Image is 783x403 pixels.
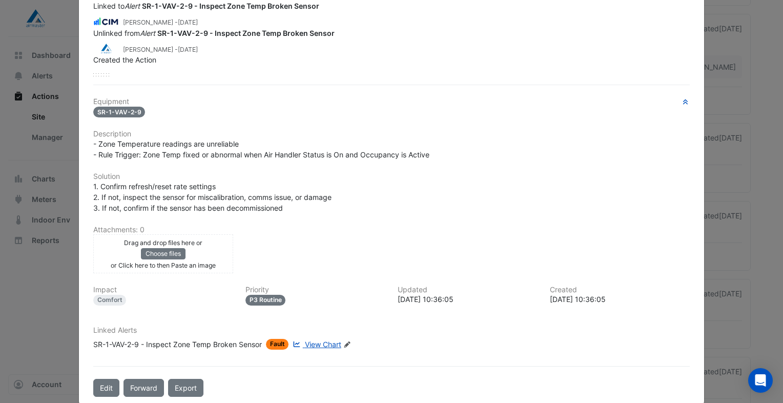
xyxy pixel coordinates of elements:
small: [PERSON_NAME] - [123,18,198,27]
span: 2025-08-13 10:36:05 [178,46,198,53]
fa-icon: Edit Linked Alerts [343,341,351,349]
div: [DATE] 10:36:05 [550,294,690,305]
small: [PERSON_NAME] - [123,45,198,54]
div: SR-1-VAV-2-9 - Inspect Zone Temp Broken Sensor [93,339,262,350]
span: 1. Confirm refresh/reset rate settings 2. If not, inspect the sensor for miscalibration, comms is... [93,182,332,212]
div: [DATE] 10:36:05 [398,294,538,305]
h6: Updated [398,286,538,294]
h6: Description [93,130,690,138]
a: View Chart [291,339,341,350]
span: View Chart [305,340,341,349]
h6: Equipment [93,97,690,106]
span: 2025-08-18 17:23:02 [178,18,198,26]
button: Forward [123,379,164,397]
small: or Click here to then Paste an image [111,261,216,269]
img: Airmaster Australia [93,43,119,54]
strong: SR-1-VAV-2-9 - Inspect Zone Temp Broken Sensor [142,2,319,10]
span: Created the Action [93,55,156,64]
img: CIM [93,16,119,27]
strong: SR-1-VAV-2-9 - Inspect Zone Temp Broken Sensor [157,29,335,37]
div: P3 Routine [245,295,286,306]
h6: Impact [93,286,233,294]
a: Export [168,379,203,397]
em: Alert [125,2,140,10]
div: Comfort [93,295,127,306]
span: - Zone Temperature readings are unreliable - Rule Trigger: Zone Temp fixed or abnormal when Air H... [93,139,429,159]
span: Unlinked from [93,29,335,37]
span: Linked to [93,2,319,10]
h6: Priority [245,286,385,294]
button: Edit [93,379,119,397]
h6: Solution [93,172,690,181]
span: Fault [266,339,289,350]
h6: Created [550,286,690,294]
button: Choose files [141,248,186,259]
span: SR-1-VAV-2-9 [93,107,146,117]
div: Open Intercom Messenger [748,368,773,393]
em: Alert [140,29,155,37]
h6: Linked Alerts [93,326,690,335]
small: Drag and drop files here or [124,239,202,247]
h6: Attachments: 0 [93,226,690,234]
